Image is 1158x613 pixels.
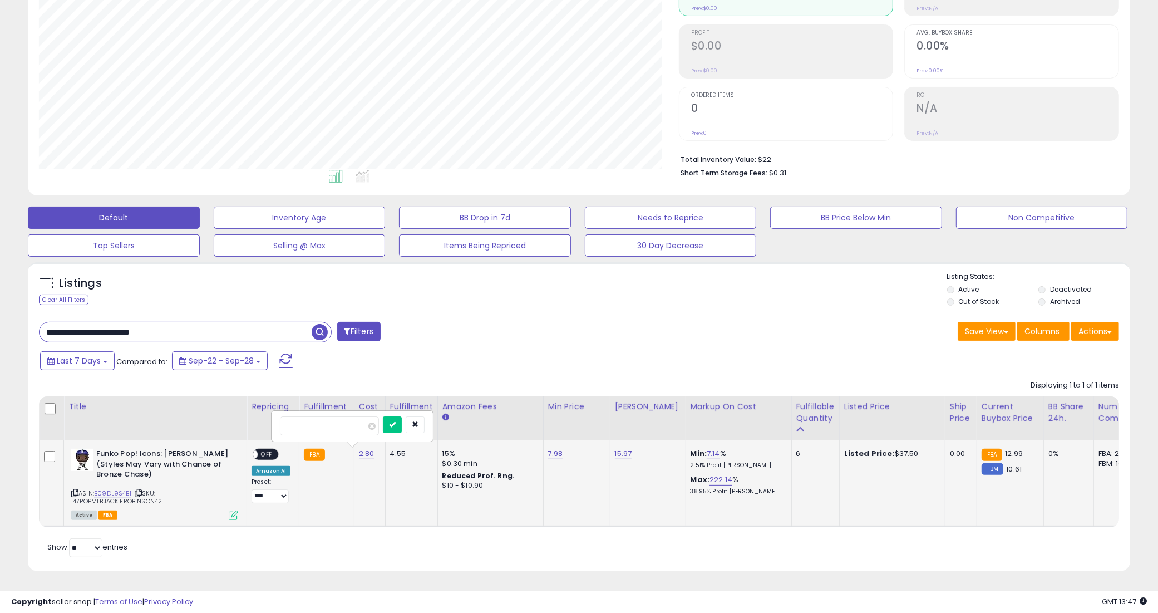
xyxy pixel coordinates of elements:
b: Min: [691,448,707,459]
span: Compared to: [116,356,167,367]
li: $22 [681,152,1111,165]
div: Amazon AI [252,466,290,476]
div: Num of Comp. [1098,401,1139,424]
small: FBM [982,463,1003,475]
button: Top Sellers [28,234,200,257]
div: Title [68,401,242,413]
span: FBA [98,511,117,520]
span: Last 7 Days [57,355,101,366]
div: Cost [359,401,381,413]
button: 30 Day Decrease [585,234,757,257]
span: 12.99 [1005,448,1023,459]
h2: N/A [916,102,1118,117]
button: BB Drop in 7d [399,207,571,229]
th: The percentage added to the cost of goods (COGS) that forms the calculator for Min & Max prices. [686,396,791,440]
small: Prev: 0.00% [916,67,943,74]
button: Default [28,207,200,229]
a: Privacy Policy [144,596,193,607]
button: Non Competitive [956,207,1128,229]
small: Prev: 0 [691,130,707,136]
button: Items Being Repriced [399,234,571,257]
label: Active [959,285,979,294]
div: 4.55 [390,449,429,459]
div: 0.00 [950,449,968,459]
div: ASIN: [71,449,238,519]
span: Sep-22 - Sep-28 [189,355,254,366]
a: Terms of Use [95,596,142,607]
small: Prev: $0.00 [691,67,717,74]
div: 15% [442,449,535,459]
a: 7.14 [707,448,720,459]
button: Columns [1017,322,1070,341]
div: Current Buybox Price [982,401,1039,424]
div: BB Share 24h. [1048,401,1089,424]
div: Fulfillable Quantity [796,401,835,424]
small: FBA [982,449,1002,461]
h2: 0 [691,102,893,117]
div: Displaying 1 to 1 of 1 items [1031,380,1119,391]
div: $10 - $10.90 [442,481,535,491]
small: Prev: $0.00 [691,5,717,12]
div: % [691,475,783,496]
div: Min Price [548,401,605,413]
b: Funko Pop! Icons: [PERSON_NAME] (Styles May Vary with Chance of Bronze Chase) [96,449,231,483]
label: Archived [1050,297,1080,306]
div: FBM: 16 [1098,459,1135,469]
img: 41WUfSMSNqL._SL40_.jpg [71,449,93,471]
label: Deactivated [1050,285,1092,294]
div: Clear All Filters [39,295,88,305]
div: Repricing [252,401,294,413]
button: Actions [1071,322,1119,341]
span: $0.31 [769,168,786,178]
button: Sep-22 - Sep-28 [172,351,268,370]
small: Prev: N/A [916,130,938,136]
div: 6 [796,449,831,459]
div: Listed Price [844,401,940,413]
button: BB Price Below Min [770,207,942,229]
div: Markup on Cost [691,401,787,413]
button: Filters [337,322,381,341]
div: [PERSON_NAME] [615,401,681,413]
span: 10.61 [1006,464,1022,474]
div: seller snap | | [11,597,193,607]
div: Amazon Fees [442,401,539,413]
div: $37.50 [844,449,937,459]
div: Preset: [252,478,290,503]
span: Columns [1024,326,1060,337]
span: ROI [916,92,1118,99]
span: Profit [691,30,893,36]
span: OFF [258,450,275,459]
div: Fulfillment [304,401,349,413]
small: Prev: N/A [916,5,938,12]
div: Fulfillment Cost [390,401,433,424]
a: 2.80 [359,448,374,459]
div: Ship Price [950,401,972,424]
p: 2.51% Profit [PERSON_NAME] [691,462,783,469]
h2: $0.00 [691,40,893,55]
button: Needs to Reprice [585,207,757,229]
small: FBA [304,449,324,461]
a: 222.14 [709,474,732,486]
div: FBA: 2 [1098,449,1135,459]
strong: Copyright [11,596,52,607]
b: Listed Price: [844,448,895,459]
b: Reduced Prof. Rng. [442,471,515,480]
p: 38.95% Profit [PERSON_NAME] [691,488,783,496]
small: Amazon Fees. [442,413,449,423]
button: Selling @ Max [214,234,386,257]
a: 7.98 [548,448,563,459]
div: $0.30 min [442,459,535,469]
p: Listing States: [947,272,1130,282]
span: All listings currently available for purchase on Amazon [71,511,97,520]
b: Short Term Storage Fees: [681,168,767,178]
b: Total Inventory Value: [681,155,756,164]
button: Last 7 Days [40,351,115,370]
h2: 0.00% [916,40,1118,55]
span: Ordered Items [691,92,893,99]
a: B09DL9S4B1 [94,489,131,498]
span: Show: entries [47,542,127,552]
div: % [691,449,783,469]
span: Avg. Buybox Share [916,30,1118,36]
label: Out of Stock [959,297,999,306]
button: Inventory Age [214,207,386,229]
